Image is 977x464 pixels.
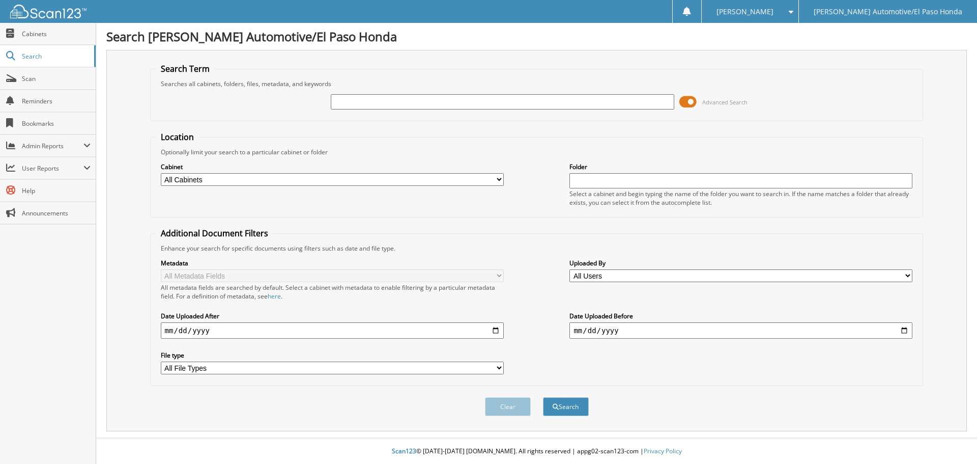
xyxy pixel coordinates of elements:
[156,63,215,74] legend: Search Term
[22,142,83,150] span: Admin Reports
[22,52,89,61] span: Search
[569,162,912,171] label: Folder
[156,228,273,239] legend: Additional Document Filters
[10,5,87,18] img: scan123-logo-white.svg
[22,74,91,83] span: Scan
[156,148,918,156] div: Optionally limit your search to a particular cabinet or folder
[716,9,773,15] span: [PERSON_NAME]
[161,312,504,320] label: Date Uploaded After
[106,28,967,45] h1: Search [PERSON_NAME] Automotive/El Paso Honda
[543,397,589,416] button: Search
[22,119,91,128] span: Bookmarks
[22,97,91,105] span: Reminders
[156,79,918,88] div: Searches all cabinets, folders, files, metadata, and keywords
[392,447,416,455] span: Scan123
[156,131,199,143] legend: Location
[569,259,912,267] label: Uploaded By
[22,164,83,173] span: User Reports
[156,244,918,253] div: Enhance your search for specific documents using filters such as date and file type.
[161,259,504,267] label: Metadata
[569,322,912,339] input: end
[22,30,91,38] span: Cabinets
[161,283,504,301] div: All metadata fields are searched by default. Select a cabinet with metadata to enable filtering b...
[268,292,281,301] a: here
[814,9,962,15] span: [PERSON_NAME] Automotive/El Paso Honda
[161,351,504,360] label: File type
[569,189,912,207] div: Select a cabinet and begin typing the name of the folder you want to search in. If the name match...
[161,322,504,339] input: start
[96,439,977,464] div: © [DATE]-[DATE] [DOMAIN_NAME]. All rights reserved | appg02-scan123-com |
[161,162,504,171] label: Cabinet
[22,186,91,195] span: Help
[22,209,91,217] span: Announcements
[485,397,531,416] button: Clear
[702,98,748,106] span: Advanced Search
[569,312,912,320] label: Date Uploaded Before
[644,447,682,455] a: Privacy Policy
